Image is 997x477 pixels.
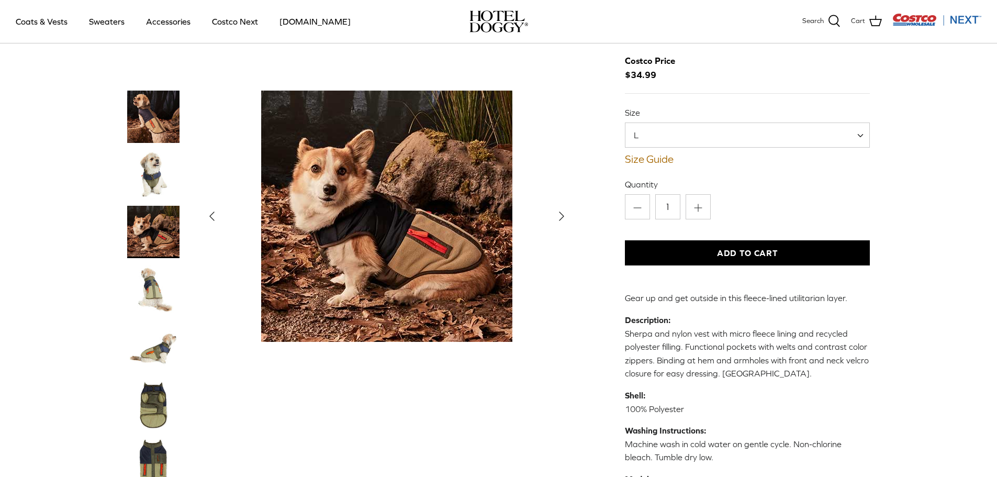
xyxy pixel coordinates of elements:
p: 100% Polyester [625,389,870,416]
label: Size [625,107,870,118]
label: Quantity [625,179,870,190]
a: Thumbnail Link [127,206,180,258]
a: Show Gallery [200,91,573,342]
span: Cart [851,16,865,27]
p: Gear up and get outside in this fleece-lined utilitarian layer. [625,292,870,305]
span: $34.99 [625,54,686,82]
a: Search [802,15,841,28]
span: L [625,123,870,148]
a: Accessories [137,4,200,39]
button: Previous [200,205,223,228]
a: Thumbnail Link [127,148,180,201]
a: Visit Costco Next [892,20,981,28]
a: Thumbnail Link [127,263,180,316]
img: tan dog wearing a blue & brown vest [127,91,180,143]
a: Thumbnail Link [127,379,180,431]
strong: Shell: [625,391,645,400]
input: Quantity [655,194,680,219]
a: [DOMAIN_NAME] [270,4,360,39]
a: Cart [851,15,882,28]
strong: Washing Instructions: [625,426,706,435]
a: Thumbnail Link [127,321,180,373]
strong: Description: [625,315,670,325]
button: Next [550,205,573,228]
span: L [625,129,659,141]
div: Costco Price [625,54,675,68]
img: Costco Next [892,13,981,26]
a: hoteldoggy.com hoteldoggycom [469,10,528,32]
a: Size Guide [625,153,870,165]
a: Costco Next [203,4,267,39]
p: Sherpa and nylon vest with micro fleece lining and recycled polyester filling. Functional pockets... [625,314,870,381]
img: hoteldoggycom [469,10,528,32]
a: Coats & Vests [6,4,77,39]
a: Sweaters [80,4,134,39]
button: Add to Cart [625,240,870,265]
p: Machine wash in cold water on gentle cycle. Non-chlorine bleach. Tumble dry low. [625,424,870,464]
a: Thumbnail Link [127,91,180,143]
span: Search [802,16,824,27]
